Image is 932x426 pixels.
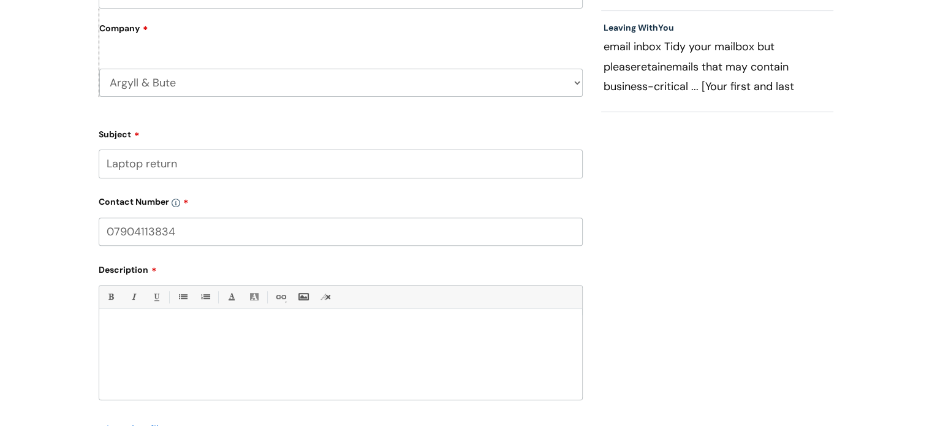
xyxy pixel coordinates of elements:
[99,125,583,140] label: Subject
[604,37,832,96] p: email inbox Tidy your mailbox but please emails that may contain business-critical ... [Your firs...
[604,22,674,33] a: Leaving WithYou
[99,19,583,47] label: Company
[148,289,164,305] a: Underline(Ctrl-U)
[175,289,190,305] a: • Unordered List (Ctrl-Shift-7)
[295,289,311,305] a: Insert Image...
[637,59,666,74] span: retain
[126,289,141,305] a: Italic (Ctrl-I)
[273,289,288,305] a: Link
[246,289,262,305] a: Back Color
[197,289,213,305] a: 1. Ordered List (Ctrl-Shift-8)
[224,289,239,305] a: Font Color
[99,261,583,275] label: Description
[318,289,333,305] a: Remove formatting (Ctrl-\)
[103,289,118,305] a: Bold (Ctrl-B)
[99,192,583,207] label: Contact Number
[172,199,180,207] img: info-icon.svg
